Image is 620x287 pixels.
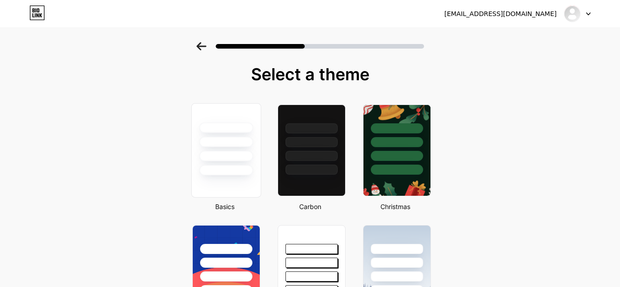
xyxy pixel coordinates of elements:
[190,202,260,211] div: Basics
[444,9,557,19] div: [EMAIL_ADDRESS][DOMAIN_NAME]
[564,5,581,22] img: gogoanimee
[360,202,431,211] div: Christmas
[275,202,346,211] div: Carbon
[189,65,432,83] div: Select a theme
